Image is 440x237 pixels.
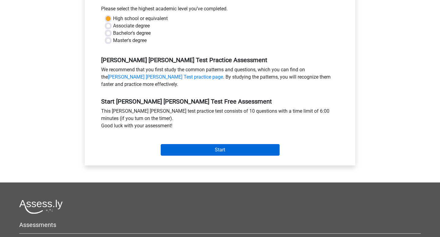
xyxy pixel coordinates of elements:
label: Associate degree [113,22,150,30]
a: [PERSON_NAME] [PERSON_NAME] Test practice page [108,74,223,80]
input: Start [161,144,280,156]
h5: Start [PERSON_NAME] [PERSON_NAME] Test Free Assessment [101,98,339,105]
img: Assessly logo [19,200,63,214]
label: High school or equivalent [113,15,168,22]
div: We recommend that you first study the common patterns and questions, which you can find on the . ... [97,66,343,90]
div: Please select the highest academic level you’ve completed. [97,5,343,15]
div: This [PERSON_NAME] [PERSON_NAME] test practice test consists of 10 questions with a time limit of... [97,108,343,132]
h5: Assessments [19,221,421,228]
label: Master's degree [113,37,147,44]
h5: [PERSON_NAME] [PERSON_NAME] Test Practice Assessment [101,56,339,64]
label: Bachelor's degree [113,30,151,37]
